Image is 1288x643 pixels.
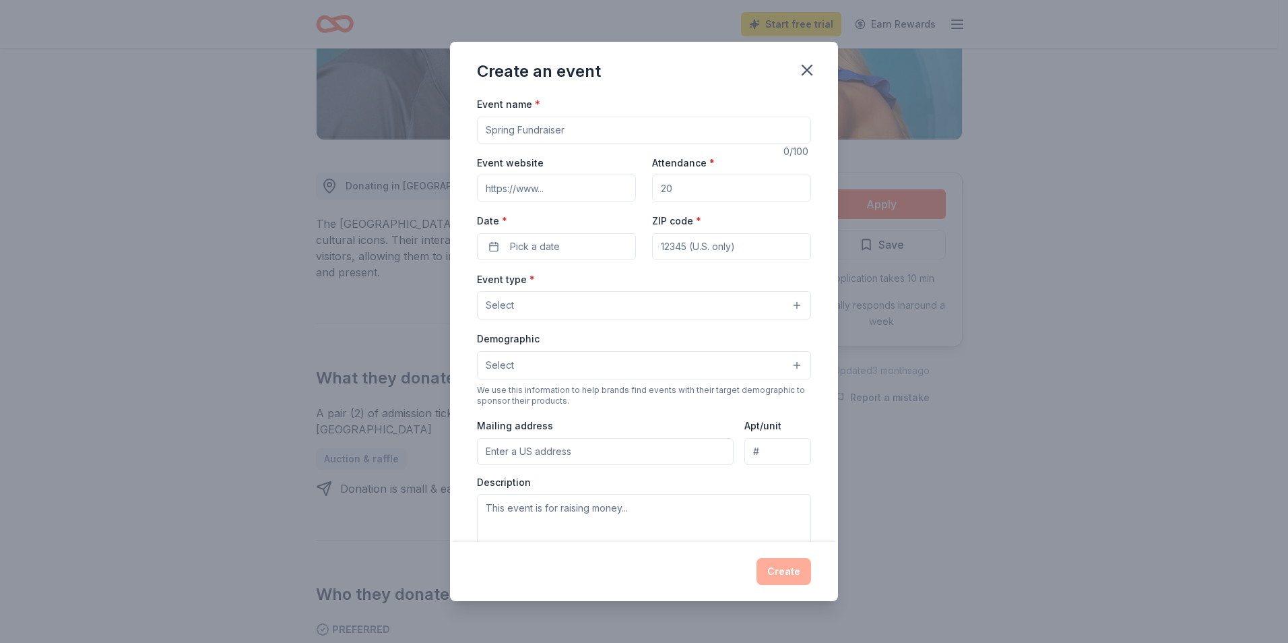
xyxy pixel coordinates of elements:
button: Pick a date [477,233,636,260]
input: 12345 (U.S. only) [652,233,811,260]
label: Demographic [477,332,540,346]
label: Event type [477,273,535,286]
label: Mailing address [477,419,553,433]
span: Pick a date [510,239,560,255]
div: Create an event [477,61,601,82]
input: # [744,438,811,465]
label: Apt/unit [744,419,781,433]
input: Spring Fundraiser [477,117,811,144]
span: Select [486,357,514,373]
div: We use this information to help brands find events with their target demographic to sponsor their... [477,385,811,406]
label: Attendance [652,156,715,170]
label: ZIP code [652,214,701,228]
button: Select [477,291,811,319]
label: Event website [477,156,544,170]
button: Select [477,351,811,379]
label: Description [477,476,531,489]
input: https://www... [477,175,636,202]
input: Enter a US address [477,438,734,465]
span: Select [486,297,514,313]
label: Date [477,214,636,228]
div: 0 /100 [783,144,811,160]
label: Event name [477,98,540,111]
input: 20 [652,175,811,202]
